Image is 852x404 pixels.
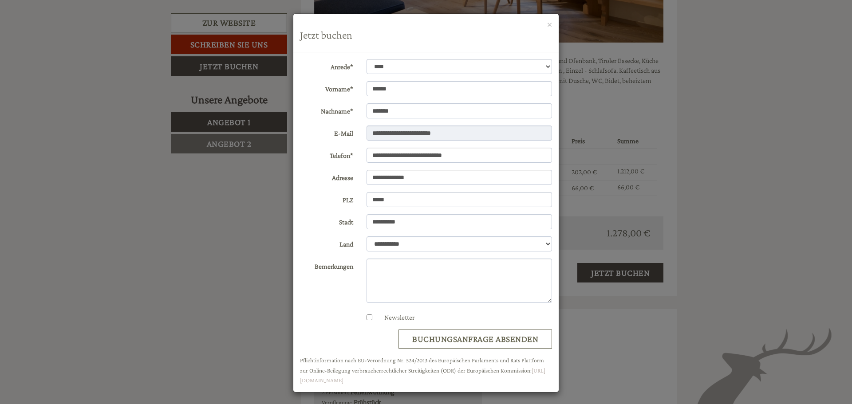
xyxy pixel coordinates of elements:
[398,329,552,349] button: Buchungsanfrage absenden
[290,230,350,249] button: Senden
[293,59,360,72] label: Anrede*
[547,20,552,29] button: ×
[293,148,360,161] label: Telefon*
[375,313,414,323] label: Newsletter
[293,236,360,250] label: Land
[293,192,360,205] label: PLZ
[293,81,360,94] label: Vorname*
[7,24,130,51] div: Guten Tag, wie können wir Ihnen helfen?
[293,259,360,272] label: Bemerkungen
[13,43,125,49] small: 20:08
[300,357,545,384] small: Pflichtinformation nach EU-Verordnung Nr. 524/2013 des Europäischen Parlaments und Rats Plattform...
[159,7,191,22] div: [DATE]
[13,26,125,33] div: Zin Senfter Residence
[293,214,360,227] label: Stadt
[293,170,360,183] label: Adresse
[300,29,552,41] h3: Jetzt buchen
[293,126,360,139] label: E-Mail
[293,103,360,117] label: Nachname*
